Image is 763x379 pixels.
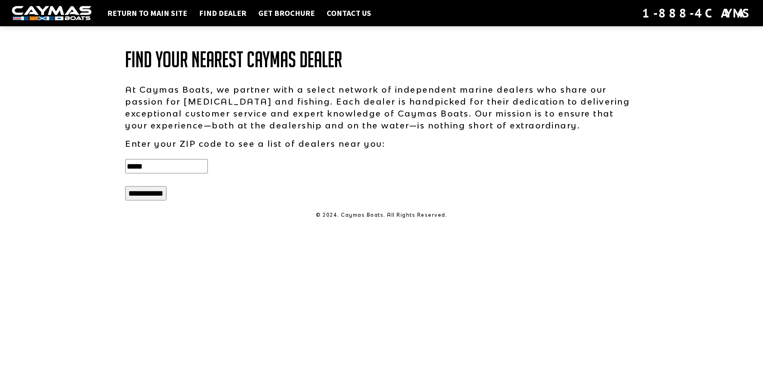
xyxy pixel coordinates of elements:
[642,4,751,22] div: 1-888-4CAYMAS
[195,8,250,18] a: Find Dealer
[12,6,91,21] img: white-logo-c9c8dbefe5ff5ceceb0f0178aa75bf4bb51f6bca0971e226c86eb53dfe498488.png
[254,8,319,18] a: Get Brochure
[125,138,638,150] p: Enter your ZIP code to see a list of dealers near you:
[125,84,638,131] p: At Caymas Boats, we partner with a select network of independent marine dealers who share our pas...
[125,48,638,72] h1: Find Your Nearest Caymas Dealer
[103,8,191,18] a: Return to main site
[125,212,638,219] p: © 2024. Caymas Boats. All Rights Reserved.
[323,8,375,18] a: Contact Us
